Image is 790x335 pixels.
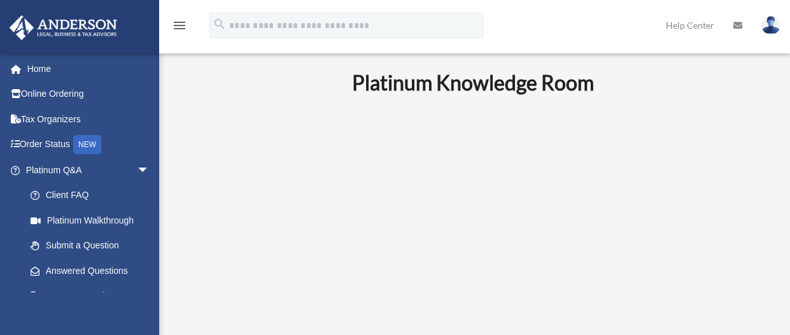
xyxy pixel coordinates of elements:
[6,15,121,40] img: Anderson Advisors Platinum Portal
[172,18,187,33] i: menu
[137,157,162,183] span: arrow_drop_down
[213,17,227,31] i: search
[352,70,594,95] b: Platinum Knowledge Room
[761,16,780,34] img: User Pic
[18,208,169,233] a: Platinum Walkthrough
[18,233,169,259] a: Submit a Question
[73,135,101,154] div: NEW
[9,132,169,158] a: Order StatusNEW
[9,56,169,82] a: Home
[18,283,169,309] a: Document Review
[9,82,169,107] a: Online Ordering
[9,157,169,183] a: Platinum Q&Aarrow_drop_down
[18,258,169,283] a: Answered Questions
[9,106,169,132] a: Tax Organizers
[282,113,664,328] iframe: 231110_Toby_KnowledgeRoom
[18,183,169,208] a: Client FAQ
[172,22,187,33] a: menu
